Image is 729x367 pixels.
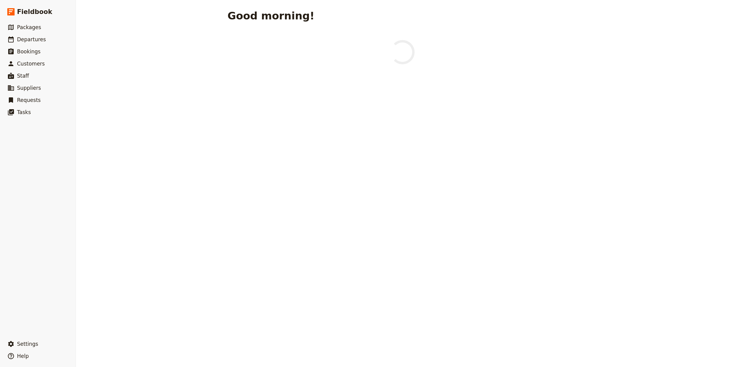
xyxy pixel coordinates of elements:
[17,49,40,55] span: Bookings
[17,24,41,30] span: Packages
[17,85,41,91] span: Suppliers
[228,10,314,22] h1: Good morning!
[17,73,29,79] span: Staff
[17,97,41,103] span: Requests
[17,36,46,42] span: Departures
[17,109,31,115] span: Tasks
[17,7,52,16] span: Fieldbook
[17,353,29,359] span: Help
[17,341,38,347] span: Settings
[17,61,45,67] span: Customers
